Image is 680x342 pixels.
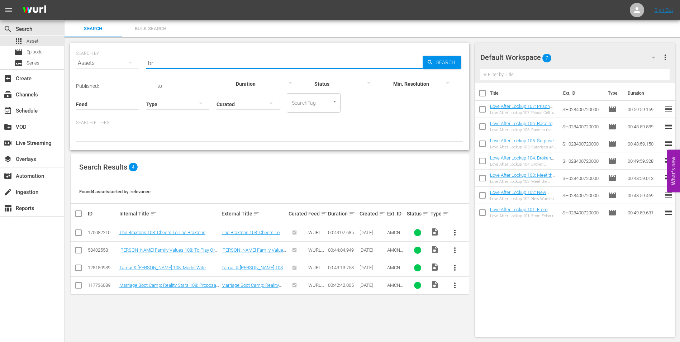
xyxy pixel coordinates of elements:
td: 00:59:59.159 [625,101,664,118]
button: Search [423,56,461,69]
span: Episode [14,48,23,57]
span: Episode [608,191,617,200]
span: WURL Feed [308,230,324,241]
div: Duration [328,209,357,218]
span: Video [431,228,439,236]
span: Search Results [79,163,127,171]
a: Tamar & [PERSON_NAME] 108: Model Wife [119,265,206,270]
a: [PERSON_NAME] Family Values 108: To Play Or Not To Playboy [119,247,218,258]
a: The Braxtons 108: Cheers To The Braxtons [119,230,205,235]
div: Love After Lockup 104: Broken Promises [490,162,557,167]
span: sort [321,210,327,217]
span: AMCNVR0000052587 [387,282,403,299]
a: Marriage Boot Camp: Reality Stars 108: Proposal or Disposal [119,282,219,293]
div: Status [407,209,428,218]
span: sort [423,210,429,217]
span: Asset [14,37,23,46]
td: SH028400720000 [560,152,605,170]
span: Episode [608,122,617,131]
button: more_vert [446,242,463,259]
a: Love After Lockup 103: Meet the Parents (Love After Lockup 103: Meet the Parents (amc_networks_lo... [490,172,555,199]
span: more_vert [451,263,459,272]
td: SH028400720000 [560,101,605,118]
button: more_vert [446,224,463,241]
div: Curated [289,211,306,217]
span: sort [253,210,260,217]
div: 58402558 [88,247,117,253]
span: Episode [608,174,617,182]
div: 00:43:07.685 [328,230,357,235]
span: Episode [608,105,617,114]
div: [DATE] [360,230,385,235]
td: SH028400720000 [560,118,605,135]
a: Love After Lockup 106: Race to the Altar (Love After Lockup 106: Race to the Altar (amc_networks_... [490,121,555,148]
div: 128180939 [88,265,117,270]
span: reorder [664,139,673,148]
div: 117736089 [88,282,117,288]
span: Schedule [4,106,12,115]
span: Search [4,25,12,33]
div: 00:44:04.949 [328,247,357,253]
a: [PERSON_NAME] Family Values 108: To Play Or Not To Playboy [222,247,286,258]
a: Tamar & [PERSON_NAME] 108: Model Wife [222,265,286,276]
span: Episode [608,157,617,165]
span: Reports [4,204,12,213]
td: 00:49:59.328 [625,152,664,170]
span: Video [431,263,439,271]
span: reorder [664,156,673,165]
div: 00:42:42.005 [328,282,357,288]
button: more_vert [446,277,463,294]
a: The Braxtons 108: Cheers To The Braxtons [222,230,282,241]
span: reorder [664,174,673,182]
div: Type [431,209,444,218]
p: Search Filters: [76,120,463,126]
span: AMCNVR0000039121 [387,247,403,263]
span: Search [433,56,461,69]
a: Love After Lockup 104: Broken Promises (Love After Lockup 104: Broken Promises (amc_networks_love... [490,155,555,182]
span: Bulk Search [126,25,175,33]
div: [DATE] [360,247,385,253]
span: reorder [664,105,673,113]
span: reorder [664,122,673,130]
td: SH028400720000 [560,170,605,187]
span: Create [4,74,12,83]
td: 00:48:59.469 [625,187,664,204]
td: 00:48:59.150 [625,135,664,152]
span: sort [349,210,355,217]
span: Episode [608,139,617,148]
div: Created [360,209,385,218]
span: Found 4 assets sorted by: relevance [79,189,151,194]
span: Live Streaming [4,139,12,147]
span: Video [431,280,439,289]
a: Marriage Boot Camp: Reality Stars 108: Proposal or Disposal [222,282,285,293]
td: SH028400720000 [560,187,605,204]
span: Overlays [4,155,12,163]
th: Ext. ID [559,83,604,103]
div: Love After Lockup 101: From Felon to Fiance [490,214,557,218]
span: Asset [27,38,38,45]
div: Love After Lockup 102: New Warden in [GEOGRAPHIC_DATA] [490,196,557,201]
span: WURL Feed [308,265,324,276]
span: more_vert [661,53,670,62]
th: Duration [623,83,666,103]
div: 00:43:13.758 [328,265,357,270]
div: [DATE] [360,282,385,288]
span: sort [443,210,449,217]
span: Search [69,25,118,33]
div: Internal Title [119,209,220,218]
span: Episode [27,48,43,56]
div: External Title [222,209,286,218]
td: 00:48:59.013 [625,170,664,187]
th: Title [490,83,559,103]
button: Open [331,98,338,105]
div: Love After Lockup 106: Race to the Altar [490,128,557,132]
img: ans4CAIJ8jUAAAAAAAAAAAAAAAAAAAAAAAAgQb4GAAAAAAAAAAAAAAAAAAAAAAAAJMjXAAAAAAAAAAAAAAAAAAAAAAAAgAT5G... [17,2,52,19]
a: Love After Lockup 101: From Felon to Fiance (Love After Lockup 101: From Felon to Fiance (amc_net... [490,207,555,239]
span: VOD [4,123,12,131]
span: WURL Feed [308,282,324,293]
div: 170082210 [88,230,117,235]
div: Love After Lockup 107: Prison Cell to Wedding Bells [490,110,557,115]
div: Love After Lockup 103: Meet the Parents [490,179,557,184]
span: more_vert [451,228,459,237]
span: WURL Feed [308,247,324,258]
